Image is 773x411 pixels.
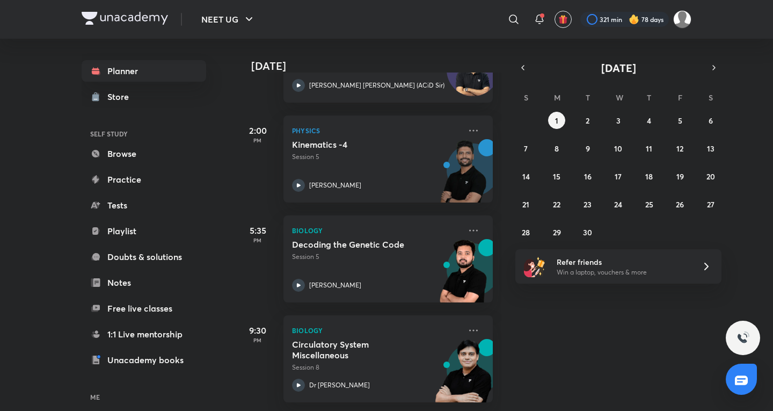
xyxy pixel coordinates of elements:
button: September 21, 2025 [517,196,535,213]
button: September 27, 2025 [702,196,719,213]
button: September 22, 2025 [548,196,565,213]
button: [DATE] [530,60,706,75]
h5: 9:30 [236,324,279,337]
button: September 8, 2025 [548,140,565,157]
a: Practice [82,169,206,190]
h5: 2:00 [236,124,279,137]
abbr: September 16, 2025 [584,171,592,182]
img: ttu [736,331,749,344]
button: September 23, 2025 [579,196,596,213]
abbr: September 23, 2025 [584,199,592,210]
abbr: September 11, 2025 [646,143,652,154]
abbr: September 7, 2025 [524,143,528,154]
button: September 28, 2025 [517,223,535,241]
button: September 7, 2025 [517,140,535,157]
abbr: September 18, 2025 [645,171,653,182]
a: Tests [82,194,206,216]
button: September 12, 2025 [672,140,689,157]
p: [PERSON_NAME] [309,181,361,190]
h5: Circulatory System Miscellaneous [292,339,426,360]
abbr: September 9, 2025 [586,143,590,154]
p: PM [236,337,279,343]
button: September 24, 2025 [610,196,627,213]
abbr: Sunday [524,92,528,103]
a: Notes [82,272,206,293]
p: Biology [292,324,461,337]
img: unacademy [434,239,493,313]
abbr: Thursday [647,92,651,103]
abbr: Tuesday [586,92,590,103]
abbr: September 29, 2025 [553,227,561,237]
abbr: September 8, 2025 [555,143,559,154]
abbr: September 20, 2025 [706,171,715,182]
p: Biology [292,224,461,237]
a: Store [82,86,206,107]
h6: SELF STUDY [82,125,206,143]
button: September 10, 2025 [610,140,627,157]
img: Company Logo [82,12,168,25]
button: September 29, 2025 [548,223,565,241]
p: PM [236,237,279,243]
div: Store [107,90,135,103]
button: September 18, 2025 [640,168,658,185]
button: September 9, 2025 [579,140,596,157]
p: Session 8 [292,363,461,372]
abbr: September 12, 2025 [676,143,683,154]
img: avatar [558,15,568,24]
button: avatar [555,11,572,28]
abbr: September 15, 2025 [553,171,560,182]
button: September 17, 2025 [610,168,627,185]
abbr: Wednesday [616,92,623,103]
button: September 5, 2025 [672,112,689,129]
abbr: September 27, 2025 [707,199,714,210]
h5: 5:35 [236,224,279,237]
button: September 6, 2025 [702,112,719,129]
p: PM [236,137,279,143]
abbr: September 14, 2025 [522,171,530,182]
abbr: September 4, 2025 [647,116,651,126]
a: Doubts & solutions [82,246,206,268]
a: Planner [82,60,206,82]
p: [PERSON_NAME] [PERSON_NAME] (ACiD Sir) [309,81,444,90]
h5: Kinematics -4 [292,139,426,150]
abbr: September 3, 2025 [616,116,621,126]
abbr: September 25, 2025 [645,199,653,210]
img: Kushagra Singh [673,10,691,28]
abbr: September 24, 2025 [614,199,622,210]
p: Session 5 [292,152,461,162]
img: Avatar [447,49,499,101]
abbr: Saturday [709,92,713,103]
abbr: September 5, 2025 [678,116,682,126]
span: [DATE] [601,61,636,75]
button: September 26, 2025 [672,196,689,213]
abbr: September 17, 2025 [615,171,622,182]
abbr: September 2, 2025 [586,116,589,126]
button: September 16, 2025 [579,168,596,185]
h4: [DATE] [251,60,504,73]
button: September 25, 2025 [640,196,658,213]
p: [PERSON_NAME] [309,280,361,290]
img: unacademy [434,139,493,213]
h5: Decoding the Genetic Code [292,239,426,250]
abbr: September 19, 2025 [676,171,684,182]
button: September 30, 2025 [579,223,596,241]
p: Physics [292,124,461,137]
button: September 19, 2025 [672,168,689,185]
p: Dr [PERSON_NAME] [309,380,370,390]
p: Win a laptop, vouchers & more [557,268,689,277]
p: Session 5 [292,252,461,262]
a: Free live classes [82,298,206,319]
button: September 3, 2025 [610,112,627,129]
abbr: September 28, 2025 [522,227,530,237]
button: September 1, 2025 [548,112,565,129]
a: 1:1 Live mentorship [82,323,206,345]
a: Playlist [82,220,206,242]
button: NEET UG [195,9,262,30]
h6: ME [82,388,206,406]
button: September 15, 2025 [548,168,565,185]
abbr: September 13, 2025 [707,143,714,154]
button: September 2, 2025 [579,112,596,129]
abbr: September 26, 2025 [676,199,684,210]
abbr: September 21, 2025 [522,199,529,210]
button: September 4, 2025 [640,112,658,129]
